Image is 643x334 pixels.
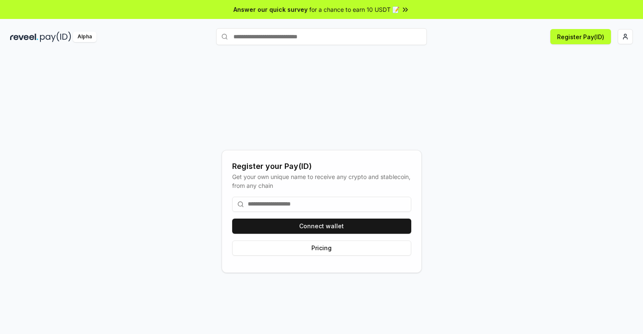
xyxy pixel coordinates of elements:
span: Answer our quick survey [233,5,308,14]
button: Register Pay(ID) [550,29,611,44]
img: reveel_dark [10,32,38,42]
img: pay_id [40,32,71,42]
button: Pricing [232,240,411,256]
div: Get your own unique name to receive any crypto and stablecoin, from any chain [232,172,411,190]
div: Alpha [73,32,96,42]
div: Register your Pay(ID) [232,160,411,172]
button: Connect wallet [232,219,411,234]
span: for a chance to earn 10 USDT 📝 [309,5,399,14]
